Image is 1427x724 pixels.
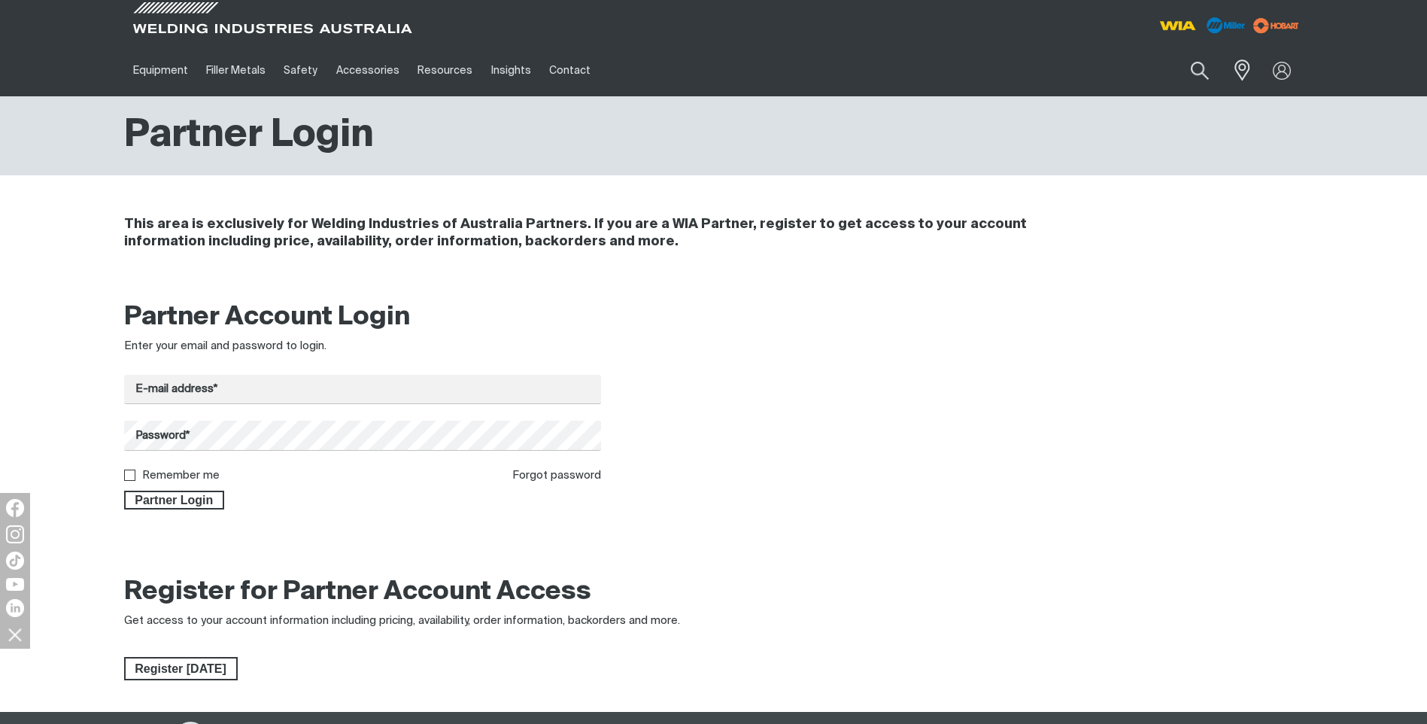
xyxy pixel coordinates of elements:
[6,499,24,517] img: Facebook
[124,216,1103,251] h4: This area is exclusively for Welding Industries of Australia Partners. If you are a WIA Partner, ...
[6,525,24,543] img: Instagram
[540,44,600,96] a: Contact
[275,44,326,96] a: Safety
[327,44,408,96] a: Accessories
[6,599,24,617] img: LinkedIn
[512,470,601,481] a: Forgot password
[124,44,1009,96] nav: Main
[1174,53,1225,88] button: Search products
[124,657,238,681] a: Register Today
[124,338,602,355] div: Enter your email and password to login.
[126,657,236,681] span: Register [DATE]
[124,491,225,510] button: Partner Login
[197,44,275,96] a: Filler Metals
[408,44,481,96] a: Resources
[124,301,602,334] h2: Partner Account Login
[126,491,223,510] span: Partner Login
[142,470,220,481] label: Remember me
[6,578,24,591] img: YouTube
[124,44,197,96] a: Equipment
[124,615,680,626] span: Get access to your account information including pricing, availability, order information, backor...
[2,622,28,647] img: hide socials
[1155,53,1225,88] input: Product name or item number...
[6,552,24,570] img: TikTok
[1249,14,1304,37] img: miller
[124,576,591,609] h2: Register for Partner Account Access
[481,44,539,96] a: Insights
[124,111,374,160] h1: Partner Login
